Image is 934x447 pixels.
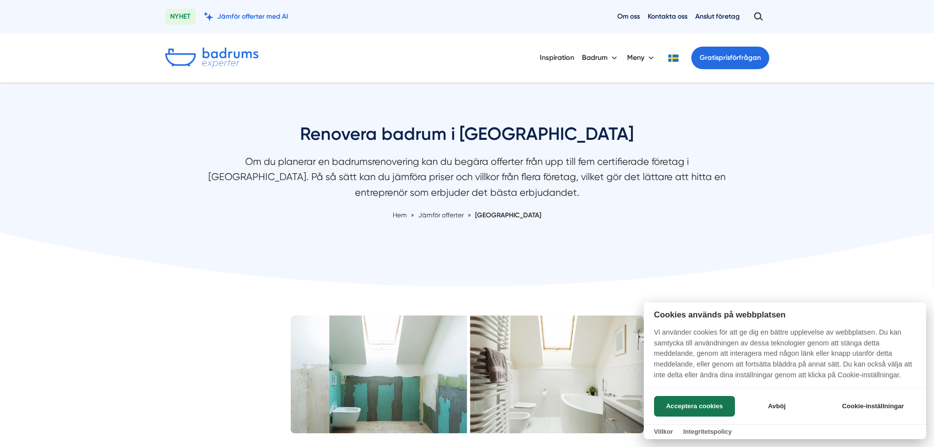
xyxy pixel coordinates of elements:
a: Villkor [654,428,673,435]
button: Acceptera cookies [654,396,735,417]
h2: Cookies används på webbplatsen [644,310,926,319]
button: Cookie-inställningar [830,396,916,417]
button: Avböj [738,396,816,417]
p: Vi använder cookies för att ge dig en bättre upplevelse av webbplatsen. Du kan samtycka till anvä... [644,327,926,387]
a: Integritetspolicy [683,428,732,435]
